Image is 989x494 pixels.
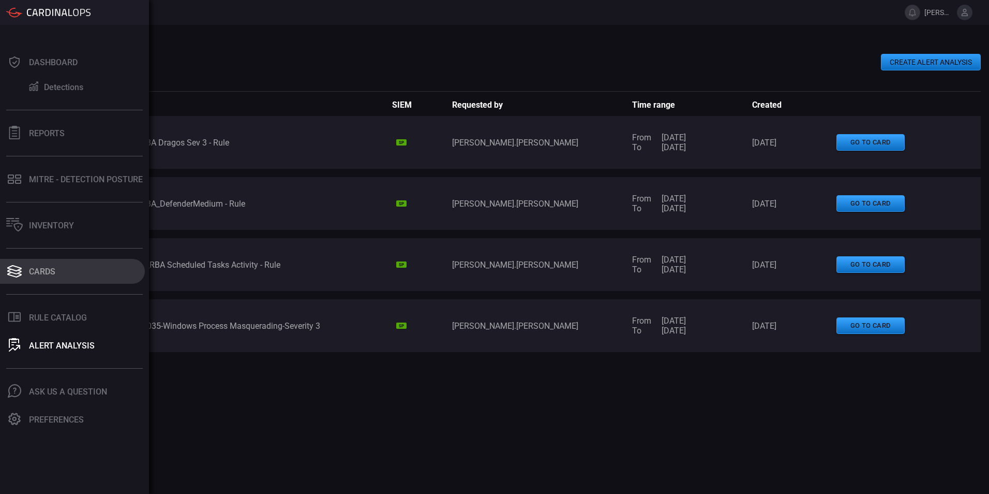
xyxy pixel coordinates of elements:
div: MITRE - Detection Posture [29,175,143,184]
span: [DATE] [752,199,836,209]
div: ALERT ANALYSIS [29,341,95,351]
span: [PERSON_NAME].[PERSON_NAME] [452,138,632,148]
span: [DATE] [752,260,836,270]
span: To [632,142,651,152]
div: Ask Us A Question [29,387,107,397]
span: From [632,255,651,265]
span: Created [752,100,836,110]
span: [DATE] [662,142,686,152]
div: Dashboard [29,57,78,67]
span: [DATE] [662,265,686,274]
div: Preferences [29,415,84,425]
div: Detections [44,82,83,92]
span: [DATE] [662,194,686,204]
div: SP [396,139,407,146]
div: Inventory [29,221,74,230]
span: [PERSON_NAME].[PERSON_NAME] [452,321,632,331]
div: Cards [29,267,55,277]
span: [PERSON_NAME].[PERSON_NAME] [924,8,953,17]
div: Reports [29,128,65,138]
div: SP [396,200,407,207]
div: SP [396,323,407,329]
div: SP [396,261,407,268]
span: [DATE] [662,133,686,142]
span: [DATE] [662,204,686,213]
span: From [632,194,651,204]
span: Time range [632,100,752,110]
div: Threat - JRS_RBA_DefenderMedium - Rule [92,199,392,209]
span: To [632,326,651,336]
button: go to card [836,317,905,335]
span: From [632,316,651,326]
span: [DATE] [662,316,686,326]
div: Rule Catalog [29,313,87,323]
button: CREATE ALERT ANALYSIS [881,54,981,70]
span: [PERSON_NAME].[PERSON_NAME] [452,199,632,209]
div: Endpoint - JRS_RBA Scheduled Tasks Activity - Rule [92,260,392,270]
h3: All Analysis ( 4 ) [50,70,981,81]
span: To [632,265,651,274]
span: Requested by [452,100,632,110]
span: SIEM [392,100,452,110]
span: Name [92,100,392,110]
span: [DATE] [752,321,836,331]
button: go to card [836,195,905,212]
span: [DATE] [752,138,836,148]
span: [DATE] [662,326,686,336]
div: Threat - JRS_RBA Dragos Sev 3 - Rule [92,138,392,148]
span: From [632,133,651,142]
span: [PERSON_NAME].[PERSON_NAME] [452,260,632,270]
button: go to card [836,134,905,151]
div: JRSimplot-CF0035-Windows Process Masquerading-Severity 3 [92,321,392,331]
span: [DATE] [662,255,686,265]
span: To [632,204,651,213]
button: go to card [836,256,905,273]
